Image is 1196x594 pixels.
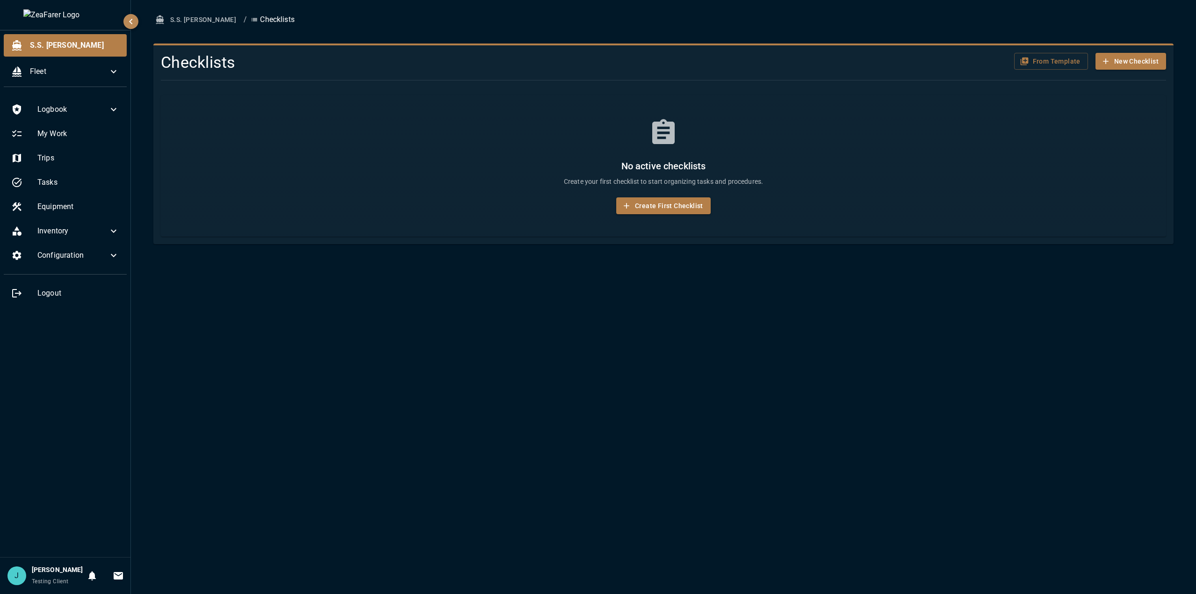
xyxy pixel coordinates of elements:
h6: No active checklists [183,159,1144,174]
span: Inventory [37,225,108,237]
div: S.S. [PERSON_NAME] [4,34,127,57]
button: Create First Checklist [616,197,711,215]
div: J [7,566,26,585]
div: Tasks [4,171,127,194]
div: My Work [4,123,127,145]
span: Logbook [37,104,108,115]
button: Invitations [109,566,128,585]
img: ZeaFarer Logo [23,9,108,21]
span: Trips [37,152,119,164]
div: Logbook [4,98,127,121]
div: Configuration [4,244,127,267]
div: Inventory [4,220,127,242]
div: Logout [4,282,127,304]
button: New Checklist [1095,53,1166,70]
button: From Template [1014,53,1088,70]
span: My Work [37,128,119,139]
span: Configuration [37,250,108,261]
button: Notifications [83,566,101,585]
li: / [244,14,247,25]
span: Tasks [37,177,119,188]
span: Equipment [37,201,119,212]
p: Checklists [251,14,295,25]
span: Fleet [30,66,108,77]
div: Trips [4,147,127,169]
div: Fleet [4,60,127,83]
span: Testing Client [32,578,69,585]
span: Logout [37,288,119,299]
button: S.S. [PERSON_NAME] [153,11,240,29]
div: Equipment [4,196,127,218]
h6: [PERSON_NAME] [32,565,83,575]
h4: Checklists [161,53,829,72]
span: S.S. [PERSON_NAME] [30,40,119,51]
p: Create your first checklist to start organizing tasks and procedures. [183,177,1144,186]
